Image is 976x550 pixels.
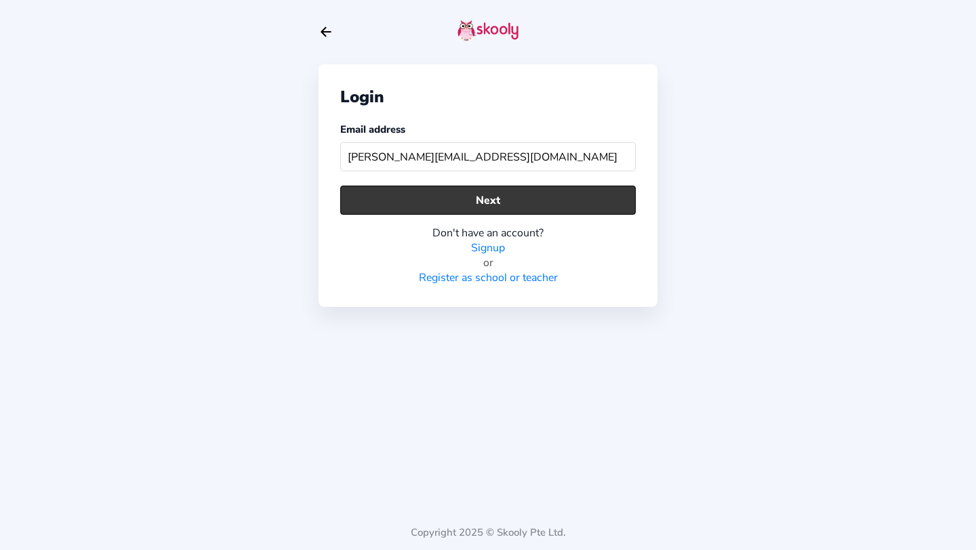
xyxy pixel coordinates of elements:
a: Register as school or teacher [419,270,558,285]
label: Email address [340,123,405,136]
button: Next [340,186,636,215]
div: Don't have an account? [340,226,636,240]
input: Your email address [340,142,636,171]
a: Signup [471,240,505,255]
button: arrow back outline [319,24,333,39]
img: skooly-logo.png [457,20,518,41]
div: or [340,255,636,270]
div: Login [340,86,636,108]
